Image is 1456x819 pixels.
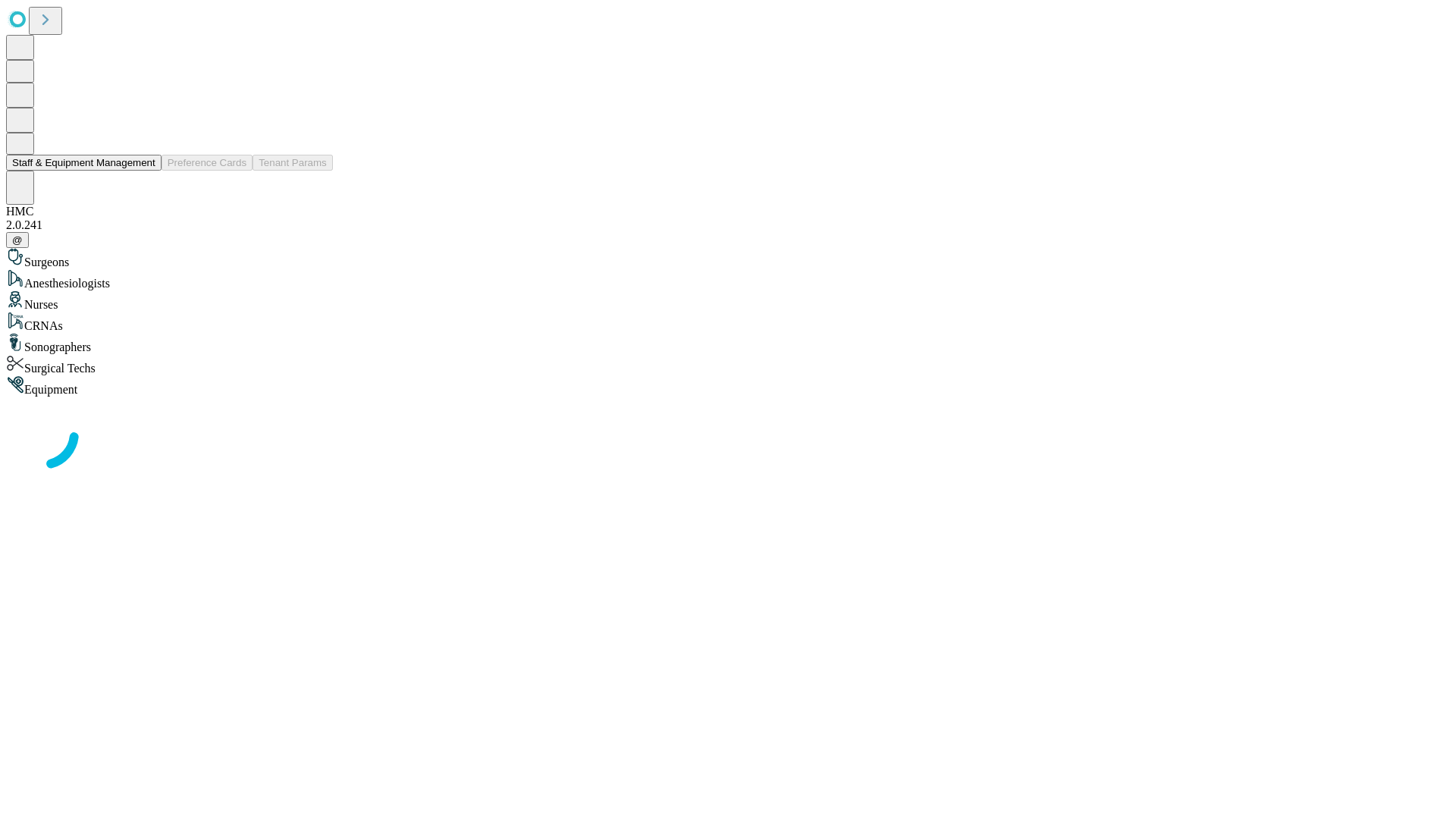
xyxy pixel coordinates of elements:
[6,248,1450,269] div: Surgeons
[162,155,253,171] button: Preference Cards
[6,205,1450,218] div: HMC
[6,269,1450,290] div: Anesthesiologists
[6,312,1450,333] div: CRNAs
[12,234,23,246] span: @
[6,333,1450,354] div: Sonographers
[6,232,29,248] button: @
[6,375,1450,397] div: Equipment
[6,218,1450,232] div: 2.0.241
[6,354,1450,375] div: Surgical Techs
[6,155,162,171] button: Staff & Equipment Management
[6,290,1450,312] div: Nurses
[253,155,333,171] button: Tenant Params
